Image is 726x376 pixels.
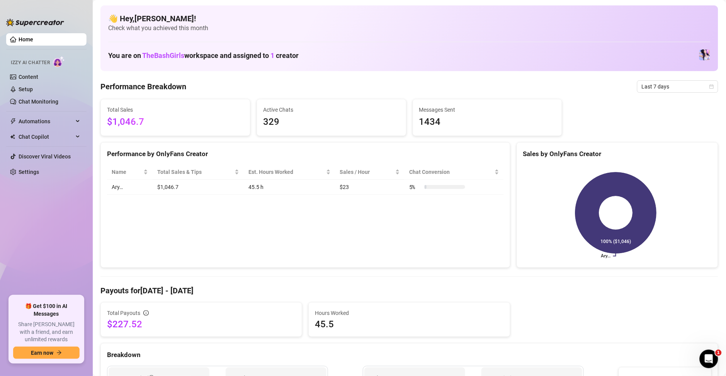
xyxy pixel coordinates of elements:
span: 45.5 [315,318,503,330]
span: Izzy AI Chatter [11,59,50,66]
span: 🎁 Get $100 in AI Messages [13,303,80,318]
span: Chat Copilot [19,131,73,143]
div: Est. Hours Worked [248,168,325,176]
span: Sales / Hour [340,168,394,176]
img: Ary [699,49,710,60]
span: Share [PERSON_NAME] with a friend, and earn unlimited rewards [13,321,80,344]
a: Chat Monitoring [19,99,58,105]
div: Breakdown [107,350,712,360]
span: Messages Sent [419,105,556,114]
th: Total Sales & Tips [153,165,243,180]
span: 5 % [409,183,422,191]
span: info-circle [143,310,149,316]
div: Performance by OnlyFans Creator [107,149,504,159]
a: Settings [19,169,39,175]
th: Name [107,165,153,180]
span: 1 [270,51,274,60]
img: Chat Copilot [10,134,15,140]
h1: You are on workspace and assigned to creator [108,51,299,60]
img: AI Chatter [53,56,65,67]
h4: Payouts for [DATE] - [DATE] [100,285,718,296]
h4: 👋 Hey, [PERSON_NAME] ! [108,13,711,24]
td: Ary… [107,180,153,195]
span: Earn now [31,350,53,356]
a: Content [19,74,38,80]
span: 1 [716,350,722,356]
span: Hours Worked [315,309,503,317]
span: arrow-right [56,350,62,356]
td: 45.5 h [244,180,335,195]
span: TheBashGirls [142,51,184,60]
span: Total Sales [107,105,244,114]
span: Check what you achieved this month [108,24,711,32]
span: 329 [263,115,400,129]
button: Earn nowarrow-right [13,347,80,359]
span: Name [112,168,142,176]
th: Chat Conversion [405,165,504,180]
a: Home [19,36,33,43]
span: Total Payouts [107,309,140,317]
span: Active Chats [263,105,400,114]
th: Sales / Hour [335,165,405,180]
span: $1,046.7 [107,115,244,129]
span: 1434 [419,115,556,129]
span: Total Sales & Tips [157,168,233,176]
a: Setup [19,86,33,92]
span: Automations [19,115,73,128]
span: $227.52 [107,318,296,330]
span: Last 7 days [642,81,714,92]
span: calendar [709,84,714,89]
a: Discover Viral Videos [19,153,71,160]
td: $1,046.7 [153,180,243,195]
h4: Performance Breakdown [100,81,186,92]
span: thunderbolt [10,118,16,124]
text: Ary… [601,254,611,259]
div: Sales by OnlyFans Creator [523,149,712,159]
span: Chat Conversion [409,168,493,176]
td: $23 [335,180,405,195]
iframe: Intercom live chat [700,350,718,368]
img: logo-BBDzfeDw.svg [6,19,64,26]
